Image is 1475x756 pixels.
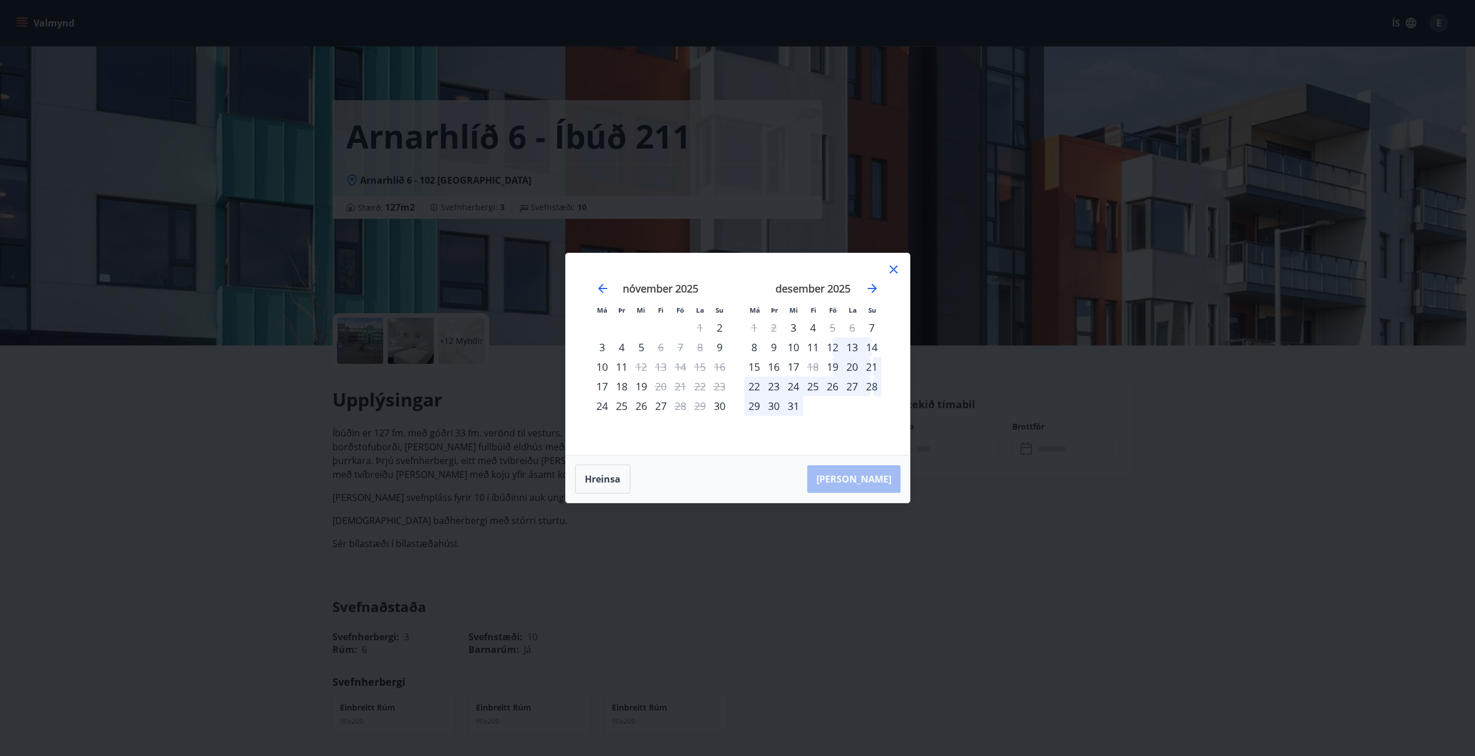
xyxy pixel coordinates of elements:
[631,377,651,396] td: Choose miðvikudagur, 19. nóvember 2025 as your check-in date. It’s available.
[710,357,729,377] td: Not available. sunnudagur, 16. nóvember 2025
[803,318,823,337] div: 4
[612,396,631,416] td: Choose þriðjudagur, 25. nóvember 2025 as your check-in date. It’s available.
[690,337,710,357] td: Not available. laugardagur, 8. nóvember 2025
[690,357,710,377] td: Not available. laugardagur, 15. nóvember 2025
[862,377,882,396] div: 28
[631,396,651,416] td: Choose miðvikudagur, 26. nóvember 2025 as your check-in date. It’s available.
[690,396,710,416] td: Not available. laugardagur, 29. nóvember 2025
[811,306,816,314] small: Fi
[744,337,764,357] td: Choose mánudagur, 8. desember 2025 as your check-in date. It’s available.
[784,318,803,337] div: Aðeins innritun í boði
[823,318,842,337] div: Aðeins útritun í boði
[868,306,876,314] small: Su
[862,318,882,337] div: Aðeins innritun í boði
[690,377,710,396] td: Not available. laugardagur, 22. nóvember 2025
[592,377,612,396] div: Aðeins innritun í boði
[592,357,612,377] td: Choose mánudagur, 10. nóvember 2025 as your check-in date. It’s available.
[596,282,610,295] div: Move backward to switch to the previous month.
[862,377,882,396] td: Choose sunnudagur, 28. desember 2025 as your check-in date. It’s available.
[862,318,882,337] td: Choose sunnudagur, 7. desember 2025 as your check-in date. It’s available.
[764,396,784,416] div: 30
[784,396,803,416] div: 31
[612,357,631,377] td: Choose þriðjudagur, 11. nóvember 2025 as your check-in date. It’s available.
[803,377,823,396] div: 25
[651,357,671,377] td: Not available. fimmtudagur, 13. nóvember 2025
[764,377,784,396] div: 23
[710,396,729,416] td: Choose sunnudagur, 30. nóvember 2025 as your check-in date. It’s available.
[823,318,842,337] td: Not available. föstudagur, 5. desember 2025
[823,377,842,396] td: Choose föstudagur, 26. desember 2025 as your check-in date. It’s available.
[597,306,607,314] small: Má
[612,377,631,396] td: Choose þriðjudagur, 18. nóvember 2025 as your check-in date. It’s available.
[612,377,631,396] div: 18
[592,357,612,377] div: 10
[623,282,698,295] strong: nóvember 2025
[803,357,823,377] td: Not available. fimmtudagur, 18. desember 2025
[803,337,823,357] div: 11
[862,337,882,357] td: Choose sunnudagur, 14. desember 2025 as your check-in date. It’s available.
[580,267,896,441] div: Calendar
[744,377,764,396] td: Choose mánudagur, 22. desember 2025 as your check-in date. It’s available.
[744,377,764,396] div: 22
[618,306,625,314] small: Þr
[842,337,862,357] td: Choose laugardagur, 13. desember 2025 as your check-in date. It’s available.
[676,306,684,314] small: Fö
[784,357,803,377] td: Choose miðvikudagur, 17. desember 2025 as your check-in date. It’s available.
[842,337,862,357] div: 13
[651,396,671,416] td: Choose fimmtudagur, 27. nóvember 2025 as your check-in date. It’s available.
[592,337,612,357] div: 3
[651,337,671,357] div: Aðeins útritun í boði
[823,357,842,377] div: Aðeins innritun í boði
[575,465,630,493] button: Hreinsa
[750,306,760,314] small: Má
[631,337,651,357] td: Choose miðvikudagur, 5. nóvember 2025 as your check-in date. It’s available.
[631,396,651,416] div: 26
[823,357,842,377] td: Choose föstudagur, 19. desember 2025 as your check-in date. It’s available.
[764,337,784,357] td: Choose þriðjudagur, 9. desember 2025 as your check-in date. It’s available.
[744,357,764,377] td: Choose mánudagur, 15. desember 2025 as your check-in date. It’s available.
[592,377,612,396] td: Choose mánudagur, 17. nóvember 2025 as your check-in date. It’s available.
[671,337,690,357] td: Not available. föstudagur, 7. nóvember 2025
[865,282,879,295] div: Move forward to switch to the next month.
[710,318,729,337] div: Aðeins innritun í boði
[651,396,671,416] div: 27
[784,396,803,416] td: Choose miðvikudagur, 31. desember 2025 as your check-in date. It’s available.
[651,337,671,357] td: Not available. fimmtudagur, 6. nóvember 2025
[823,337,842,357] td: Choose föstudagur, 12. desember 2025 as your check-in date. It’s available.
[696,306,704,314] small: La
[710,377,729,396] td: Not available. sunnudagur, 23. nóvember 2025
[764,357,784,377] div: 16
[862,337,882,357] div: 14
[592,337,612,357] td: Choose mánudagur, 3. nóvember 2025 as your check-in date. It’s available.
[862,357,882,377] div: 21
[710,396,729,416] div: Aðeins innritun í boði
[849,306,857,314] small: La
[710,337,729,357] div: Aðeins innritun í boði
[784,337,803,357] div: 10
[784,377,803,396] td: Choose miðvikudagur, 24. desember 2025 as your check-in date. It’s available.
[842,357,862,377] div: 20
[803,318,823,337] td: Choose fimmtudagur, 4. desember 2025 as your check-in date. It’s available.
[671,396,690,416] td: Not available. föstudagur, 28. nóvember 2025
[744,396,764,416] td: Choose mánudagur, 29. desember 2025 as your check-in date. It’s available.
[842,377,862,396] td: Choose laugardagur, 27. desember 2025 as your check-in date. It’s available.
[710,337,729,357] td: Choose sunnudagur, 9. nóvember 2025 as your check-in date. It’s available.
[823,337,842,357] div: 12
[671,357,690,377] td: Not available. föstudagur, 14. nóvember 2025
[612,337,631,357] div: 4
[710,318,729,337] td: Choose sunnudagur, 2. nóvember 2025 as your check-in date. It’s available.
[592,396,612,416] td: Choose mánudagur, 24. nóvember 2025 as your check-in date. It’s available.
[612,337,631,357] td: Choose þriðjudagur, 4. nóvember 2025 as your check-in date. It’s available.
[651,377,671,396] div: Aðeins útritun í boði
[631,377,651,396] div: 19
[842,357,862,377] td: Choose laugardagur, 20. desember 2025 as your check-in date. It’s available.
[744,318,764,337] div: Aðeins útritun í boði
[612,396,631,416] div: 25
[764,377,784,396] td: Choose þriðjudagur, 23. desember 2025 as your check-in date. It’s available.
[671,396,690,416] div: Aðeins útritun í boði
[631,337,651,357] div: 5
[764,318,784,337] td: Not available. þriðjudagur, 2. desember 2025
[784,318,803,337] td: Choose miðvikudagur, 3. desember 2025 as your check-in date. It’s available.
[612,357,631,377] div: 11
[784,377,803,396] div: 24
